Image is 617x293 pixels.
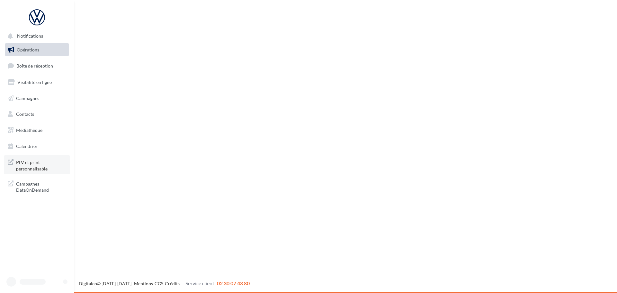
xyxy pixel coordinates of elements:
span: Campagnes DataOnDemand [16,179,66,193]
span: 02 30 07 43 80 [217,280,250,286]
a: Médiathèque [4,124,70,137]
a: Contacts [4,107,70,121]
span: Campagnes [16,95,39,101]
span: Opérations [17,47,39,52]
a: CGS [155,281,163,286]
a: Campagnes [4,92,70,105]
a: Crédits [165,281,180,286]
a: Opérations [4,43,70,57]
span: Notifications [17,33,43,39]
a: Visibilité en ligne [4,76,70,89]
a: Calendrier [4,140,70,153]
span: Contacts [16,111,34,117]
span: Médiathèque [16,127,42,133]
span: Visibilité en ligne [17,79,52,85]
a: Digitaleo [79,281,97,286]
a: Boîte de réception [4,59,70,73]
span: Boîte de réception [16,63,53,69]
a: Mentions [134,281,153,286]
span: PLV et print personnalisable [16,158,66,172]
a: Campagnes DataOnDemand [4,177,70,196]
span: Service client [185,280,214,286]
span: Calendrier [16,143,38,149]
span: © [DATE]-[DATE] - - - [79,281,250,286]
a: PLV et print personnalisable [4,155,70,174]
